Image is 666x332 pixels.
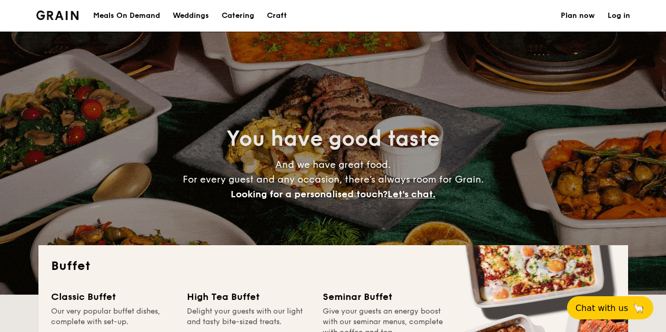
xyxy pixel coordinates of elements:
span: Looking for a personalised touch? [231,188,387,200]
button: Chat with us🦙 [567,296,653,319]
div: Seminar Buffet [323,289,446,304]
a: Logotype [36,11,79,20]
img: Grain [36,11,79,20]
span: 🦙 [632,302,645,314]
span: You have good taste [226,126,440,152]
span: Chat with us [575,303,628,313]
div: High Tea Buffet [187,289,310,304]
h2: Buffet [51,258,615,275]
span: Let's chat. [387,188,435,200]
span: And we have great food. For every guest and any occasion, there’s always room for Grain. [183,159,484,200]
div: Classic Buffet [51,289,174,304]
